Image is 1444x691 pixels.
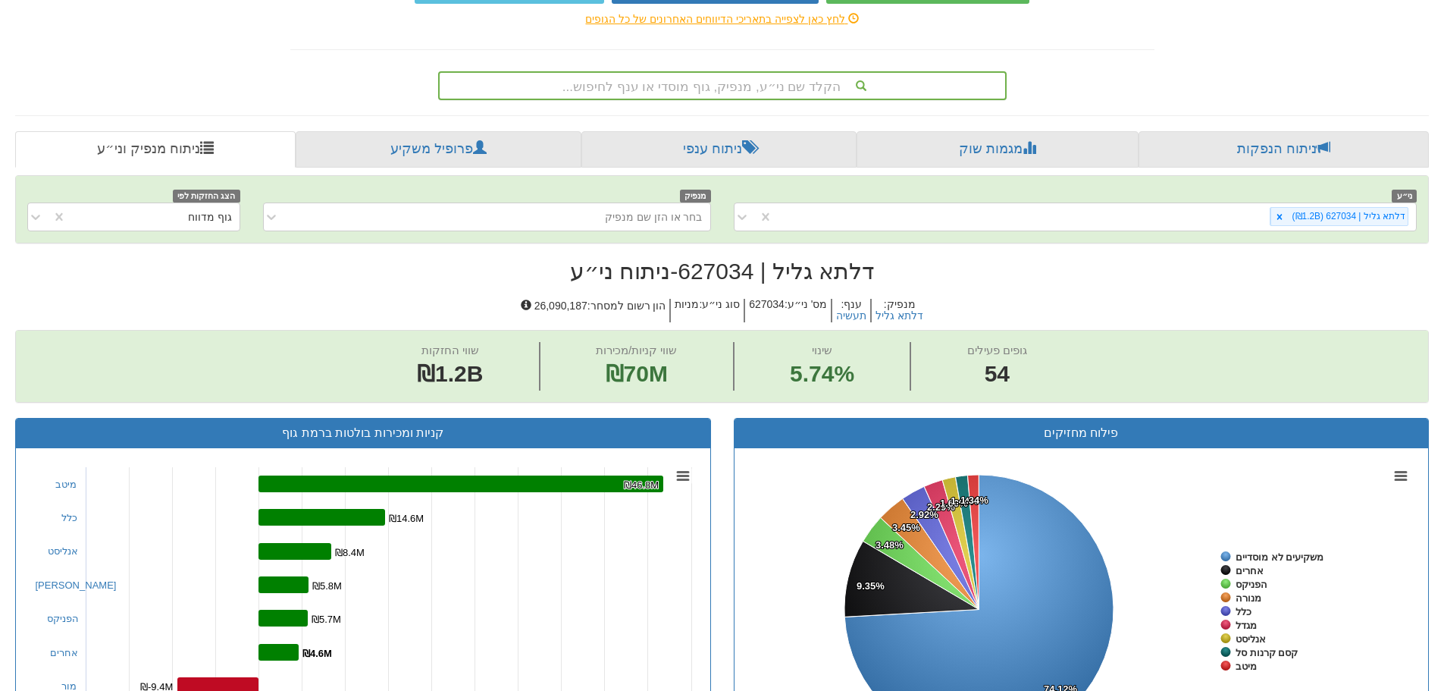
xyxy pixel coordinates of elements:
[421,344,479,356] span: שווי החזקות
[1236,661,1257,672] tspan: מיטב
[927,501,955,513] tspan: 2.29%
[857,131,1138,168] a: מגמות שוק
[47,613,79,624] a: הפניקס
[836,310,866,322] button: תעשיה
[669,299,744,322] h5: סוג ני״ע : מניות
[188,209,232,225] div: גוף מדווח
[1392,190,1417,203] span: ני״ע
[335,547,365,558] tspan: ₪8.4M
[746,426,1417,440] h3: פילוח מחזיקים
[1288,208,1408,225] div: דלתא גליל | 627034 (₪1.2B)
[389,513,424,524] tspan: ₪14.6M
[967,344,1027,356] span: גופים פעילים
[875,310,923,322] button: דלתא גליל
[48,545,78,557] a: אנליסט
[302,648,332,659] tspan: ₪4.6M
[606,361,668,386] span: ₪70M
[55,479,77,490] a: מיטב
[279,11,1166,27] div: לחץ כאן לצפייה בתאריכי הדיווחים האחרונים של כל הגופים
[870,299,927,322] h5: מנפיק :
[910,509,938,520] tspan: 2.92%
[967,358,1027,391] span: 54
[440,73,1005,99] div: הקלד שם ני״ע, מנפיק, גוף מוסדי או ענף לחיפוש...
[61,512,77,523] a: כלל
[1236,565,1264,576] tspan: אחרים
[744,299,831,322] h5: מס' ני״ע : 627034
[951,495,979,507] tspan: 1.44%
[173,190,240,203] span: הצג החזקות לפי
[812,344,832,356] span: שינוי
[27,426,699,440] h3: קניות ומכירות בולטות ברמת גוף
[15,259,1429,284] h2: דלתא גליל | 627034 - ניתוח ני״ע
[1236,592,1261,604] tspan: מנורה
[296,131,581,168] a: פרופיל משקיע
[1236,620,1257,631] tspan: מגדל
[596,344,677,356] span: שווי קניות/מכירות
[680,190,711,203] span: מנפיק
[1139,131,1429,168] a: ניתוח הנפקות
[960,495,988,506] tspan: 1.34%
[605,209,703,225] div: בחר או הזן שם מנפיק
[1236,647,1298,658] tspan: קסם קרנות סל
[1236,579,1267,590] tspan: הפניקס
[1236,606,1251,617] tspan: כלל
[312,580,342,592] tspan: ₪5.8M
[940,498,968,509] tspan: 1.60%
[50,647,78,658] a: אחרים
[624,479,659,491] tspan: ₪46.8M
[790,358,854,391] span: 5.74%
[1236,633,1266,645] tspan: אנליסט
[857,580,885,592] tspan: 9.35%
[36,579,117,591] a: [PERSON_NAME]
[417,361,483,386] span: ₪1.2B
[15,131,296,168] a: ניתוח מנפיק וני״ע
[312,614,341,625] tspan: ₪5.7M
[875,539,904,551] tspan: 3.48%
[581,131,857,168] a: ניתוח ענפי
[517,299,670,322] h5: הון רשום למסחר : 26,090,187
[831,299,870,322] h5: ענף :
[1236,551,1323,563] tspan: משקיעים לא מוסדיים
[892,522,920,533] tspan: 3.45%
